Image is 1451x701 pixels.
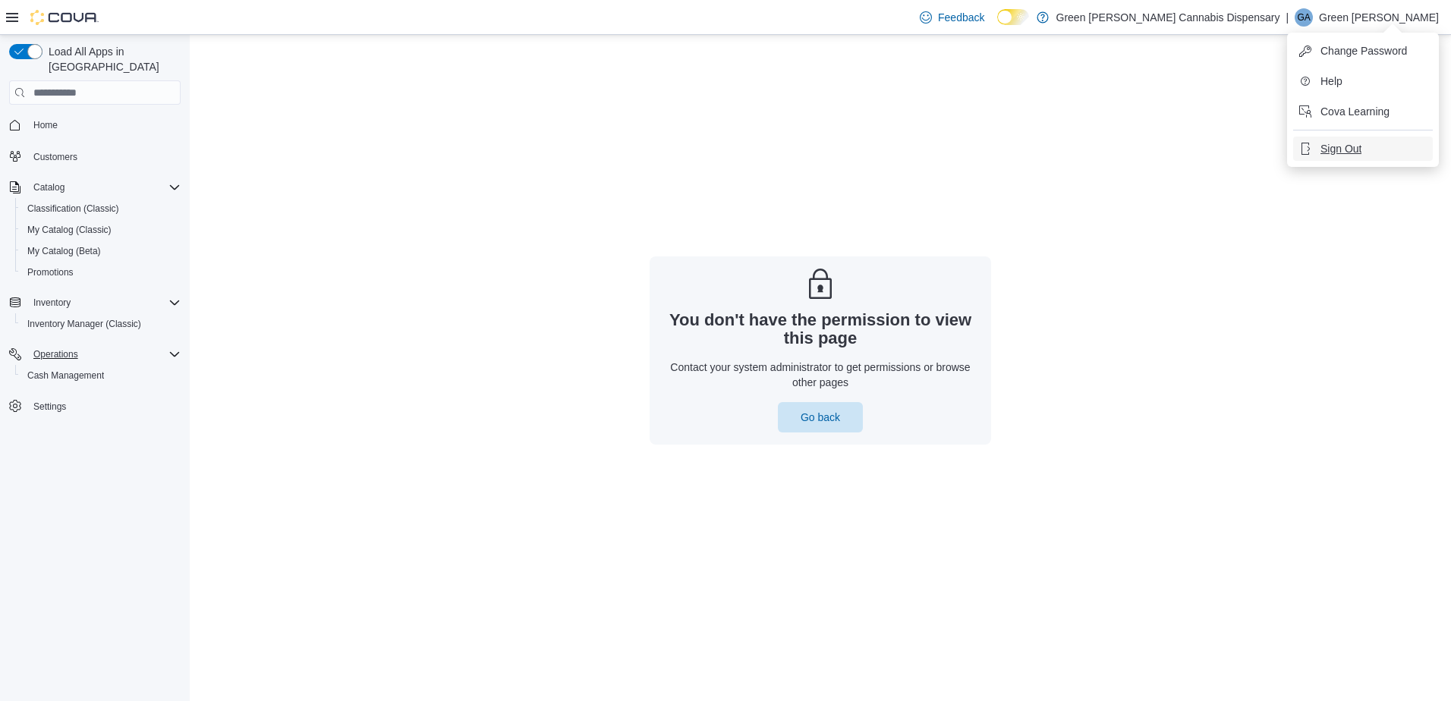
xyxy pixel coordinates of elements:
span: Feedback [938,10,984,25]
img: Cova [30,10,99,25]
span: Catalog [33,181,65,193]
button: Inventory [27,294,77,312]
button: Settings [3,395,187,417]
span: Customers [27,146,181,165]
a: My Catalog (Beta) [21,242,107,260]
span: Customers [33,151,77,163]
nav: Complex example [9,108,181,457]
p: Green [PERSON_NAME] [1319,8,1439,27]
button: Cova Learning [1293,99,1433,124]
span: Home [27,115,181,134]
button: Classification (Classic) [15,198,187,219]
button: Inventory Manager (Classic) [15,313,187,335]
span: Inventory Manager (Classic) [27,318,141,330]
button: Operations [3,344,187,365]
span: Operations [27,345,181,363]
button: Go back [778,402,863,432]
span: Settings [27,397,181,416]
span: Change Password [1320,43,1407,58]
p: Contact your system administrator to get permissions or browse other pages [662,360,979,390]
button: Help [1293,69,1433,93]
span: Classification (Classic) [21,200,181,218]
span: Promotions [27,266,74,278]
a: Inventory Manager (Classic) [21,315,147,333]
span: Inventory [27,294,181,312]
span: Promotions [21,263,181,281]
a: Classification (Classic) [21,200,125,218]
span: Sign Out [1320,141,1361,156]
span: My Catalog (Classic) [27,224,112,236]
p: Green [PERSON_NAME] Cannabis Dispensary [1056,8,1280,27]
button: My Catalog (Beta) [15,240,187,262]
span: Classification (Classic) [27,203,119,215]
a: Home [27,116,64,134]
span: Load All Apps in [GEOGRAPHIC_DATA] [42,44,181,74]
p: | [1286,8,1289,27]
button: Catalog [27,178,71,196]
span: Inventory Manager (Classic) [21,315,181,333]
span: Cash Management [21,366,181,385]
a: Customers [27,148,83,166]
a: Promotions [21,263,80,281]
h3: You don't have the permission to view this page [662,311,979,347]
span: Cash Management [27,369,104,382]
button: My Catalog (Classic) [15,219,187,240]
button: Catalog [3,177,187,198]
span: Catalog [27,178,181,196]
span: My Catalog (Classic) [21,221,181,239]
span: Home [33,119,58,131]
button: Inventory [3,292,187,313]
span: Go back [801,410,840,425]
span: My Catalog (Beta) [21,242,181,260]
input: Dark Mode [997,9,1029,25]
a: Feedback [914,2,990,33]
span: GA [1297,8,1310,27]
span: Settings [33,401,66,413]
span: Dark Mode [997,25,998,26]
button: Promotions [15,262,187,283]
button: Home [3,114,187,136]
a: My Catalog (Classic) [21,221,118,239]
span: Cova Learning [1320,104,1390,119]
div: Green Akers [1295,8,1313,27]
a: Cash Management [21,366,110,385]
a: Settings [27,398,72,416]
button: Cash Management [15,365,187,386]
span: Help [1320,74,1342,89]
span: Inventory [33,297,71,309]
button: Change Password [1293,39,1433,63]
span: Operations [33,348,78,360]
button: Operations [27,345,84,363]
span: My Catalog (Beta) [27,245,101,257]
button: Customers [3,145,187,167]
button: Sign Out [1293,137,1433,161]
